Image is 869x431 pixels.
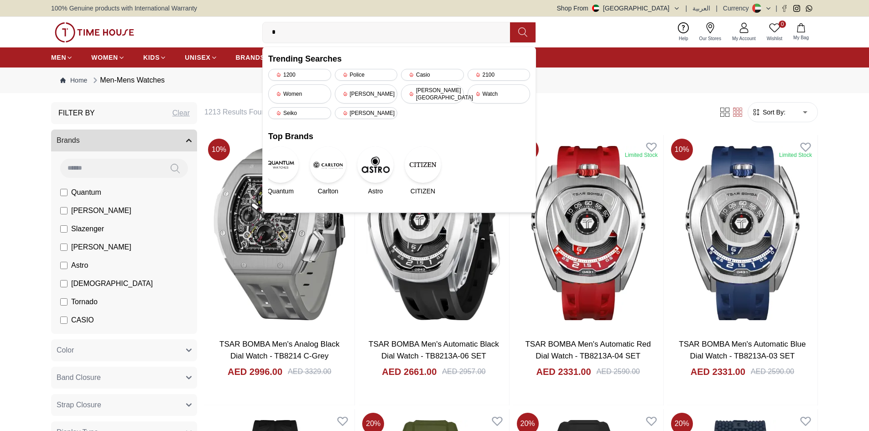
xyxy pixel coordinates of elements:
div: [PERSON_NAME] [335,107,398,119]
span: Tornado [71,296,98,307]
a: AstroAstro [363,146,388,196]
input: Astro [60,262,68,269]
h2: Top Brands [268,130,530,143]
nav: Breadcrumb [51,68,818,93]
span: Astro [368,187,383,196]
img: TSAR BOMBA Men's Analog Black Dial Watch - TB8214 C-Grey [204,135,354,331]
a: Our Stores [694,21,727,44]
span: Help [675,35,692,42]
a: Facebook [781,5,788,12]
div: Casio [401,69,464,81]
a: BRANDS [236,49,265,66]
h4: AED 2661.00 [382,365,437,378]
img: TSAR BOMBA Men's Automatic Blue Dial Watch - TB8213A-03 SET [667,135,817,331]
span: MEN [51,53,66,62]
div: 2100 [468,69,531,81]
span: [PERSON_NAME] [71,242,131,253]
span: | [716,4,718,13]
img: TSAR BOMBA Men's Automatic Red Dial Watch - TB8213A-04 SET [513,135,663,331]
span: Slazenger [71,223,104,234]
div: Limited Stock [779,151,812,159]
div: Men-Mens Watches [91,75,165,86]
a: UNISEX [185,49,217,66]
span: | [686,4,687,13]
a: Instagram [793,5,800,12]
div: Limited Stock [625,151,658,159]
a: TSAR BOMBA Men's Automatic Red Dial Watch - TB8213A-04 SET [525,340,650,360]
span: UNISEX [185,53,210,62]
img: United Arab Emirates [592,5,599,12]
div: AED 2590.00 [751,366,794,377]
div: Women [268,84,331,104]
div: 1200 [268,69,331,81]
img: TSAR BOMBA Men's Automatic Black Dial Watch - TB8213A-06 SET [359,135,509,331]
span: CITIZEN [71,333,99,344]
div: Seiko [268,107,331,119]
div: Clear [172,108,190,119]
h2: Trending Searches [268,52,530,65]
span: Our Stores [696,35,725,42]
input: Quantum [60,189,68,196]
span: Sort By: [761,108,786,117]
a: MEN [51,49,73,66]
span: Carlton [317,187,338,196]
div: [PERSON_NAME] [335,84,398,104]
a: 0Wishlist [761,21,788,44]
img: Carlton [310,146,346,183]
img: CITIZEN [405,146,441,183]
span: WOMEN [91,53,118,62]
a: KIDS [143,49,167,66]
a: CarltonCarlton [316,146,340,196]
div: [PERSON_NAME][GEOGRAPHIC_DATA] [401,84,464,104]
span: Quantum [71,187,101,198]
div: AED 2957.00 [442,366,485,377]
button: العربية [692,4,710,13]
div: Currency [723,4,753,13]
button: Sort By: [752,108,786,117]
img: Astro [357,146,394,183]
input: [PERSON_NAME] [60,244,68,251]
span: KIDS [143,53,160,62]
input: [PERSON_NAME] [60,207,68,214]
a: TSAR BOMBA Men's Analog Black Dial Watch - TB8214 C-Grey [219,340,339,360]
div: AED 2590.00 [597,366,640,377]
span: 0 [779,21,786,28]
h3: Filter By [58,108,95,119]
button: Color [51,339,197,361]
a: WOMEN [91,49,125,66]
a: TSAR BOMBA Men's Automatic Blue Dial Watch - TB8213A-03 SET [679,340,806,360]
a: CITIZENCITIZEN [411,146,435,196]
span: Brands [57,135,80,146]
div: Watch [468,84,531,104]
span: [DEMOGRAPHIC_DATA] [71,278,153,289]
a: TSAR BOMBA Men's Automatic Black Dial Watch - TB8213A-06 SET [369,340,499,360]
span: [PERSON_NAME] [71,205,131,216]
span: 100% Genuine products with International Warranty [51,4,197,13]
h4: AED 2331.00 [536,365,591,378]
span: Strap Closure [57,400,101,410]
button: Brands [51,130,197,151]
span: CITIZEN [411,187,435,196]
input: Slazenger [60,225,68,233]
span: CASIO [71,315,94,326]
span: Wishlist [763,35,786,42]
a: QuantumQuantum [268,146,293,196]
span: My Account [729,35,760,42]
h6: 1213 Results Found [204,107,708,118]
span: 10 % [671,139,693,161]
button: My Bag [788,21,814,43]
div: Police [335,69,398,81]
input: Tornado [60,298,68,306]
span: Quantum [267,187,294,196]
button: Strap Closure [51,394,197,416]
h4: AED 2331.00 [691,365,745,378]
img: ... [55,22,134,42]
button: Shop From[GEOGRAPHIC_DATA] [557,4,680,13]
button: Band Closure [51,367,197,389]
span: Band Closure [57,372,101,383]
a: Whatsapp [806,5,812,12]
